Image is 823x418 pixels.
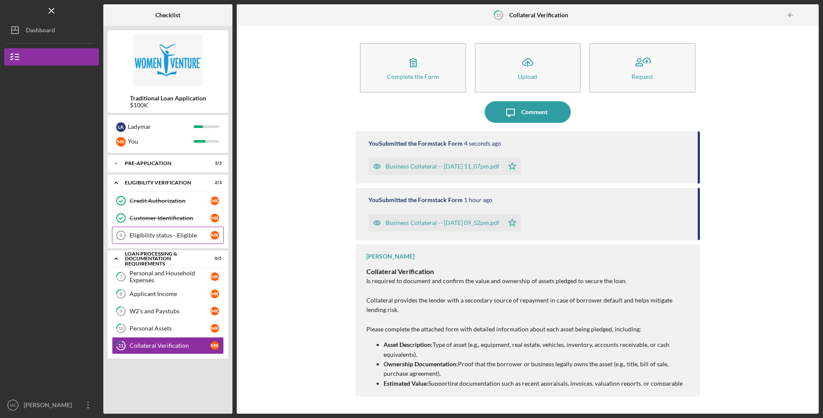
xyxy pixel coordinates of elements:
div: Upload [518,73,537,80]
p: Is required to document and confirm the value and ownership of assets pledged to secure the loan. [366,276,691,286]
tspan: 8 [120,291,122,297]
b: Traditional Loan Application [130,95,206,102]
tspan: 7 [120,274,123,280]
time: 2025-09-12 03:07 [464,140,501,147]
div: L K [116,122,126,132]
div: Eligibility status - Eligible [130,232,210,239]
div: [PERSON_NAME] [366,253,415,260]
div: Business Collateral -- [DATE] 09_52pm.pdf [386,219,499,226]
a: Credit AuthorizationMK [112,192,224,209]
button: Business Collateral -- [DATE] 11_07pm.pdf [368,158,521,175]
div: M K [210,341,219,350]
button: Upload [475,43,581,93]
button: Comment [485,101,571,123]
div: 0 / 5 [206,256,222,261]
tspan: 11 [118,343,124,349]
img: Product logo [108,34,228,86]
p: Supporting documentation such as recent appraisals, invoices, valuation reports, or comparable sa... [384,379,691,398]
div: You [128,134,194,149]
tspan: 11 [495,12,501,18]
div: Pre-Application [125,161,200,166]
a: 6Eligibility status - EligibleMK [112,227,224,244]
div: Applicant Income [130,290,210,297]
button: MK[PERSON_NAME] [4,396,99,414]
button: Dashboard [4,22,99,39]
b: Collateral Verification [509,12,568,19]
div: M K [210,214,219,222]
button: Complete the Form [360,43,466,93]
div: Personal and Household Expenses [130,270,210,284]
div: Customer Identification [130,215,210,221]
p: Please complete the attached form with detailed information about each asset being pledged, inclu... [366,324,691,334]
div: You Submitted the Formstack Form [368,140,463,147]
strong: Collateral Verification [366,267,434,275]
div: Request [631,73,653,80]
div: Complete the Form [387,73,439,80]
div: Eligibility Verification [125,180,200,185]
div: M K [116,137,126,147]
div: M K [210,272,219,281]
div: You Submitted the Formstack Form [368,197,463,203]
p: Proof that the borrower or business legally owns the asset (e.g., title, bill of sale, purchase a... [384,359,691,379]
button: Request [589,43,695,93]
div: M K [210,231,219,240]
div: Ladymar [128,119,194,134]
a: 7Personal and Household ExpensesMK [112,268,224,285]
div: W2's and Paystubs [130,308,210,315]
div: M K [210,197,219,205]
tspan: 10 [118,326,124,331]
div: Comment [521,101,548,123]
text: MK [10,403,16,408]
a: 9W2's and PaystubsMK [112,303,224,320]
div: Business Collateral -- [DATE] 11_07pm.pdf [386,163,499,170]
div: 3 / 3 [206,161,222,166]
a: 8Applicant IncomeMK [112,285,224,303]
strong: Estimated Value: [384,380,428,387]
a: 11Collateral VerificationMK [112,337,224,354]
b: Checklist [155,12,180,19]
div: M K [210,324,219,333]
strong: Asset Description: [384,341,433,348]
tspan: 9 [120,309,123,314]
p: Type of asset (e.g., equipment, real estate, vehicles, inventory, accounts receivable, or cash eq... [384,340,691,359]
div: M K [210,290,219,298]
tspan: 6 [120,233,122,238]
div: $100K [130,102,206,109]
div: Personal Assets [130,325,210,332]
time: 2025-09-12 01:52 [464,197,492,203]
div: Dashboard [26,22,55,41]
a: 10Personal AssetsMK [112,320,224,337]
div: [PERSON_NAME] [22,396,77,416]
div: Credit Authorization [130,197,210,204]
div: Loan Processing & Documentation Requirements [125,251,200,266]
div: Collateral Verification [130,342,210,349]
p: Collateral provides the lender with a secondary source of repayment in case of borrower default a... [366,296,691,315]
button: Business Collateral -- [DATE] 09_52pm.pdf [368,214,521,231]
strong: Ownership Documentation: [384,360,458,368]
div: 2 / 3 [206,180,222,185]
div: M K [210,307,219,315]
a: Customer IdentificationMK [112,209,224,227]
